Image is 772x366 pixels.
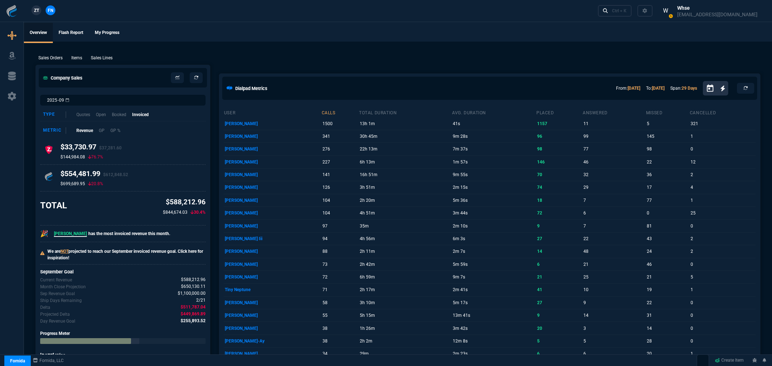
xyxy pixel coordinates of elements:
[360,131,451,141] p: 30h 45m
[53,23,89,43] a: Flash Report
[40,200,67,211] h3: TOTAL
[647,272,688,282] p: 21
[60,181,85,187] p: $699,689.95
[174,283,206,290] p: spec.value
[360,144,451,154] p: 22h 13m
[646,107,689,117] th: missed
[40,297,82,304] p: Out of 21 ship days in Sep - there are 2 remaining.
[225,323,320,333] p: [PERSON_NAME]
[91,55,113,61] p: Sales Lines
[360,221,451,231] p: 35m
[190,209,206,216] p: 30.4%
[181,311,206,318] span: The difference between the current month's Revenue goal and projected month-end.
[452,107,536,117] th: avg. duration
[24,23,53,43] a: Overview
[322,246,358,256] p: 88
[76,127,93,134] p: Revenue
[537,259,581,269] p: 6
[453,349,535,359] p: 2m 23s
[691,182,755,192] p: 4
[181,283,206,290] span: Uses current month's data to project the month's close.
[322,144,358,154] p: 276
[89,23,125,43] a: My Progress
[453,195,535,205] p: 5m 36s
[224,107,321,117] th: user
[583,336,644,346] p: 5
[360,182,451,192] p: 3h 51m
[537,182,581,192] p: 74
[536,107,582,117] th: placed
[40,330,206,337] p: Progress Meter
[40,229,48,239] p: 🎉
[537,285,581,295] p: 41
[453,246,535,256] p: 2m 7s
[647,285,688,295] p: 19
[583,195,644,205] p: 7
[537,131,581,141] p: 96
[189,297,206,304] p: spec.value
[647,298,688,308] p: 22
[583,119,644,129] p: 11
[652,86,665,91] a: [DATE]
[322,336,358,346] p: 38
[453,131,535,141] p: 9m 28s
[225,221,320,231] p: [PERSON_NAME]
[360,310,451,320] p: 5h 15m
[691,310,755,320] p: 0
[43,111,66,118] div: Type
[225,336,320,346] p: [PERSON_NAME]-Ay
[691,272,755,282] p: 5
[453,234,535,244] p: 6m 3s
[537,272,581,282] p: 21
[691,157,755,167] p: 12
[647,131,688,141] p: 145
[691,131,755,141] p: 1
[583,259,644,269] p: 21
[453,170,535,180] p: 9m 55s
[322,195,358,205] p: 104
[583,310,644,320] p: 14
[691,208,755,218] p: 25
[706,83,720,94] button: Open calendar
[691,234,755,244] p: 2
[359,107,452,117] th: total duration
[537,246,581,256] p: 14
[163,209,187,216] p: $844,674.03
[99,145,122,150] span: $37,281.60
[537,195,581,205] p: 18
[537,323,581,333] p: 20
[647,323,688,333] p: 14
[181,304,206,311] span: The difference between the current month's Revenue and the goal.
[647,246,688,256] p: 24
[178,290,206,297] span: Company Revenue Goal for Sep.
[360,234,451,244] p: 4h 56m
[31,357,66,364] a: msbcCompanyName
[40,311,70,318] p: The difference between the current month's Revenue goal and projected month-end.
[583,208,644,218] p: 6
[40,353,206,358] h6: [DATE] Wins
[196,297,206,304] span: Out of 21 ship days in Sep - there are 2 remaining.
[360,246,451,256] p: 2h 11m
[174,276,206,283] p: spec.value
[225,259,320,269] p: [PERSON_NAME]
[583,246,644,256] p: 48
[628,86,640,91] a: [DATE]
[322,157,358,167] p: 227
[322,310,358,320] p: 55
[34,7,39,14] span: ZT
[225,119,320,129] p: [PERSON_NAME]
[360,336,451,346] p: 2h 2m
[322,221,358,231] p: 97
[225,131,320,141] p: [PERSON_NAME]
[537,298,581,308] p: 27
[225,234,320,244] p: [PERSON_NAME] Iii
[322,272,358,282] p: 72
[647,336,688,346] p: 28
[583,182,644,192] p: 29
[647,182,688,192] p: 17
[99,127,105,134] p: GP
[647,208,688,218] p: 0
[453,336,535,346] p: 12m 8s
[40,318,75,324] p: Delta divided by the remaining ship days.
[537,310,581,320] p: 9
